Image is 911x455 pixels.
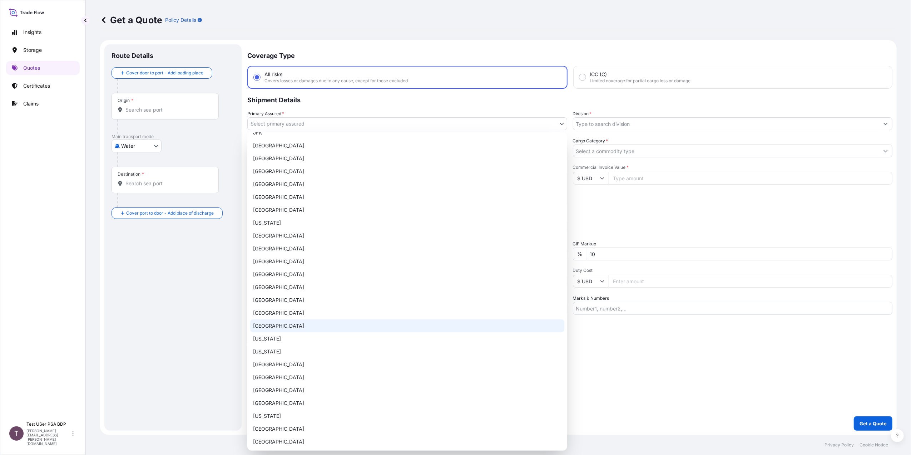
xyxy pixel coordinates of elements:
[250,435,564,448] div: [GEOGRAPHIC_DATA]
[100,14,162,26] p: Get a Quote
[250,255,564,268] div: [GEOGRAPHIC_DATA]
[250,229,564,242] div: [GEOGRAPHIC_DATA]
[250,139,564,152] div: [GEOGRAPHIC_DATA]
[250,332,564,345] div: [US_STATE]
[250,319,564,332] div: [GEOGRAPHIC_DATA]
[250,422,564,435] div: [GEOGRAPHIC_DATA]
[250,384,564,397] div: [GEOGRAPHIC_DATA]
[250,204,564,216] div: [GEOGRAPHIC_DATA]
[250,191,564,204] div: [GEOGRAPHIC_DATA]
[250,178,564,191] div: [GEOGRAPHIC_DATA]
[250,281,564,294] div: [GEOGRAPHIC_DATA]
[247,44,892,66] p: Coverage Type
[250,126,564,139] div: JFK
[250,345,564,358] div: [US_STATE]
[250,307,564,319] div: [GEOGRAPHIC_DATA]
[250,216,564,229] div: [US_STATE]
[165,16,196,24] p: Policy Details
[250,358,564,371] div: [GEOGRAPHIC_DATA]
[250,294,564,307] div: [GEOGRAPHIC_DATA]
[250,152,564,165] div: [GEOGRAPHIC_DATA]
[250,165,564,178] div: [GEOGRAPHIC_DATA]
[250,242,564,255] div: [GEOGRAPHIC_DATA]
[250,410,564,422] div: [US_STATE]
[247,89,892,110] p: Shipment Details
[250,397,564,410] div: [GEOGRAPHIC_DATA]
[250,268,564,281] div: [GEOGRAPHIC_DATA]
[250,371,564,384] div: [GEOGRAPHIC_DATA]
